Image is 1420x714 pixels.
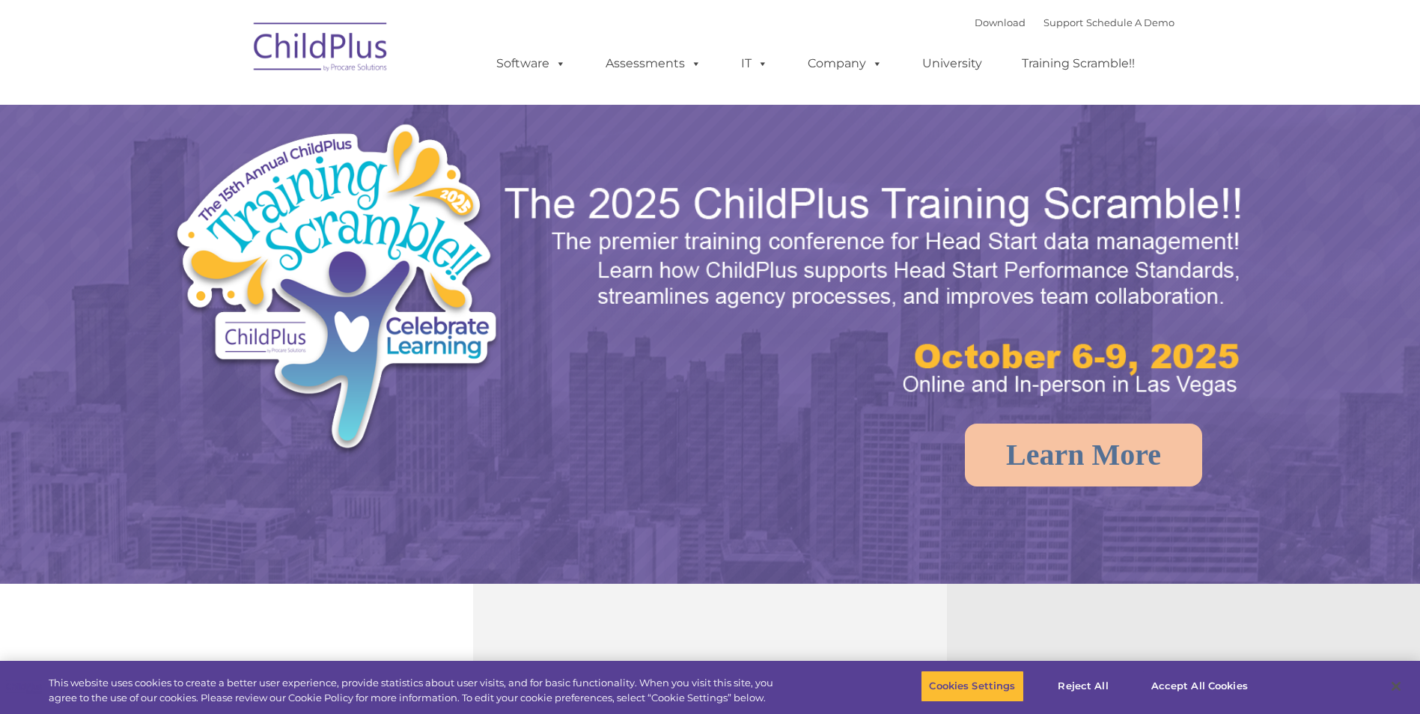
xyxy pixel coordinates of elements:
button: Close [1380,670,1413,703]
img: ChildPlus by Procare Solutions [246,12,396,87]
a: Support [1043,16,1083,28]
a: IT [726,49,783,79]
font: | [975,16,1174,28]
button: Accept All Cookies [1143,671,1256,702]
a: Download [975,16,1026,28]
button: Reject All [1037,671,1130,702]
a: Schedule A Demo [1086,16,1174,28]
button: Cookies Settings [921,671,1023,702]
a: University [907,49,997,79]
a: Assessments [591,49,716,79]
a: Training Scramble!! [1007,49,1150,79]
a: Software [481,49,581,79]
a: Company [793,49,898,79]
a: Learn More [965,424,1202,486]
div: This website uses cookies to create a better user experience, provide statistics about user visit... [49,676,781,705]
